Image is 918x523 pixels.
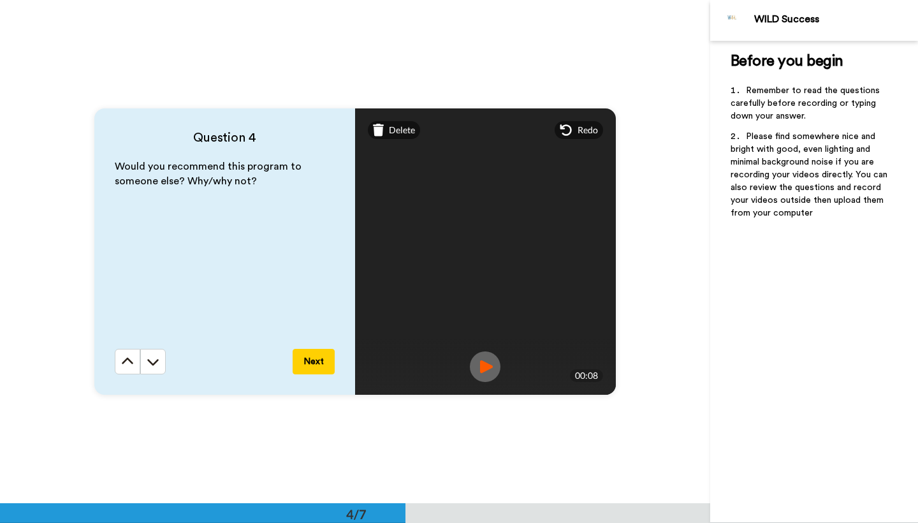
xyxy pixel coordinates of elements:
div: Redo [555,121,603,139]
h4: Question 4 [115,129,335,147]
span: Before you begin [731,54,843,69]
span: Please find somewhere nice and bright with good, even lighting and minimal background noise if yo... [731,132,890,217]
img: Profile Image [717,5,748,36]
button: Next [293,349,335,374]
img: ic_record_play.svg [470,351,500,382]
span: Would you recommend this program to someone else? Why/why not? [115,161,304,186]
span: Remember to read the questions carefully before recording or typing down your answer. [731,86,882,121]
div: Delete [368,121,421,139]
span: Delete [389,124,415,136]
span: Redo [578,124,598,136]
div: 4/7 [326,505,387,523]
div: WILD Success [754,13,917,26]
div: 00:08 [570,369,603,382]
